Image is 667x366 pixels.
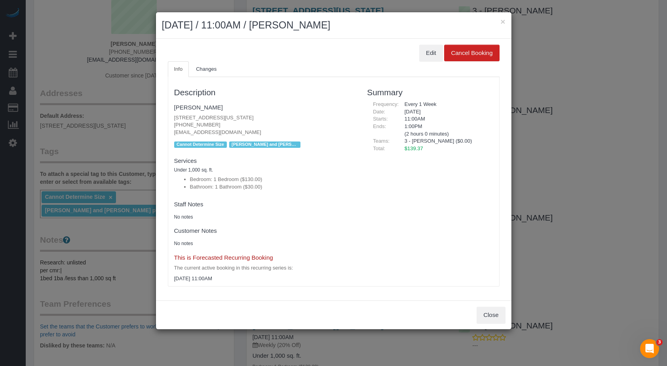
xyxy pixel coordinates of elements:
[405,138,487,145] li: 3 - [PERSON_NAME] ($0.00)
[174,201,355,208] h4: Staff Notes
[399,115,493,123] div: 11:00AM
[444,45,499,61] button: Cancel Booking
[229,141,300,148] span: [PERSON_NAME] and [PERSON_NAME] preferred
[373,138,390,144] span: Teams:
[174,141,227,148] span: Cannot Determine Size
[174,88,355,97] h3: Description
[174,228,355,234] h4: Customer Notes
[174,66,183,72] span: Info
[168,61,189,77] a: Info
[190,176,355,183] li: Bedroom: 1 Bedroom ($130.00)
[373,109,385,115] span: Date:
[477,307,505,323] button: Close
[500,17,505,26] button: ×
[399,101,493,108] div: Every 1 Week
[367,88,493,97] h3: Summary
[174,264,355,272] p: The current active booking in this recurring series is:
[373,123,386,129] span: Ends:
[174,240,355,247] pre: No notes
[174,255,355,261] h4: This is Forecasted Recurring Booking
[190,183,355,191] li: Bathroom: 1 Bathroom ($30.00)
[405,145,423,151] span: $139.37
[373,116,388,122] span: Starts:
[174,168,355,173] h5: Under 1,000 sq. ft.
[373,101,399,107] span: Frequency:
[174,275,213,281] span: [DATE] 11:00AM
[174,104,223,111] a: [PERSON_NAME]
[174,158,355,164] h4: Services
[190,61,223,77] a: Changes
[399,123,493,138] div: 1:00PM (2 hours 0 minutes)
[419,45,443,61] button: Edit
[162,18,505,32] h2: [DATE] / 11:00AM / [PERSON_NAME]
[656,339,663,345] span: 3
[196,66,217,72] span: Changes
[174,214,355,221] pre: No notes
[174,114,355,136] p: [STREET_ADDRESS][US_STATE] [PHONE_NUMBER] [EMAIL_ADDRESS][DOMAIN_NAME]
[373,145,385,151] span: Total:
[640,339,659,358] iframe: Intercom live chat
[399,108,493,116] div: [DATE]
